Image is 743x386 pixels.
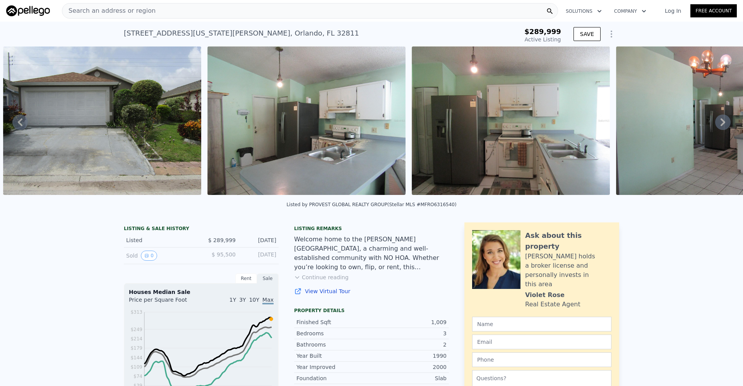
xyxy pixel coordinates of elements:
[296,318,371,326] div: Finished Sqft
[126,251,195,261] div: Sold
[412,46,610,195] img: Sale: 147604047 Parcel: 47006218
[690,4,737,17] a: Free Account
[129,296,201,308] div: Price per Square Foot
[472,352,611,367] input: Phone
[134,374,142,379] tspan: $74
[129,288,274,296] div: Houses Median Sale
[574,27,601,41] button: SAVE
[296,363,371,371] div: Year Improved
[371,363,447,371] div: 2000
[207,46,406,195] img: Sale: 147604047 Parcel: 47006218
[371,341,447,348] div: 2
[525,230,611,252] div: Ask about this property
[525,300,580,309] div: Real Estate Agent
[208,237,236,243] span: $ 289,999
[525,252,611,289] div: [PERSON_NAME] holds a broker license and personally invests in this area
[262,297,274,304] span: Max
[525,290,565,300] div: Violet Rose
[608,4,652,18] button: Company
[239,297,246,303] span: 3Y
[371,330,447,337] div: 3
[229,297,236,303] span: 1Y
[141,251,157,261] button: View historical data
[296,330,371,337] div: Bedrooms
[130,336,142,342] tspan: $214
[656,7,690,15] a: Log In
[249,297,259,303] span: 10Y
[235,273,257,284] div: Rent
[130,327,142,332] tspan: $249
[371,374,447,382] div: Slab
[130,355,142,360] tspan: $144
[472,335,611,349] input: Email
[524,27,561,36] span: $289,999
[371,352,447,360] div: 1990
[242,236,276,244] div: [DATE]
[286,202,456,207] div: Listed by PROVEST GLOBAL REALTY GROUP (Stellar MLS #MFRO6316540)
[6,5,50,16] img: Pellego
[257,273,279,284] div: Sale
[212,251,236,258] span: $ 95,500
[130,309,142,315] tspan: $313
[3,46,201,195] img: Sale: 147604047 Parcel: 47006218
[242,251,276,261] div: [DATE]
[294,287,449,295] a: View Virtual Tour
[62,6,156,15] span: Search an address or region
[604,26,619,42] button: Show Options
[296,341,371,348] div: Bathrooms
[124,28,359,39] div: [STREET_ADDRESS][US_STATE][PERSON_NAME] , Orlando , FL 32811
[560,4,608,18] button: Solutions
[371,318,447,326] div: 1,009
[126,236,195,244] div: Listed
[130,345,142,351] tspan: $179
[294,273,349,281] button: Continue reading
[525,36,561,43] span: Active Listing
[294,235,449,272] div: Welcome home to the [PERSON_NAME][GEOGRAPHIC_DATA], a charming and well-established community wit...
[124,225,279,233] div: LISTING & SALE HISTORY
[294,225,449,232] div: Listing remarks
[472,317,611,331] input: Name
[130,364,142,370] tspan: $109
[296,374,371,382] div: Foundation
[294,307,449,314] div: Property details
[296,352,371,360] div: Year Built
